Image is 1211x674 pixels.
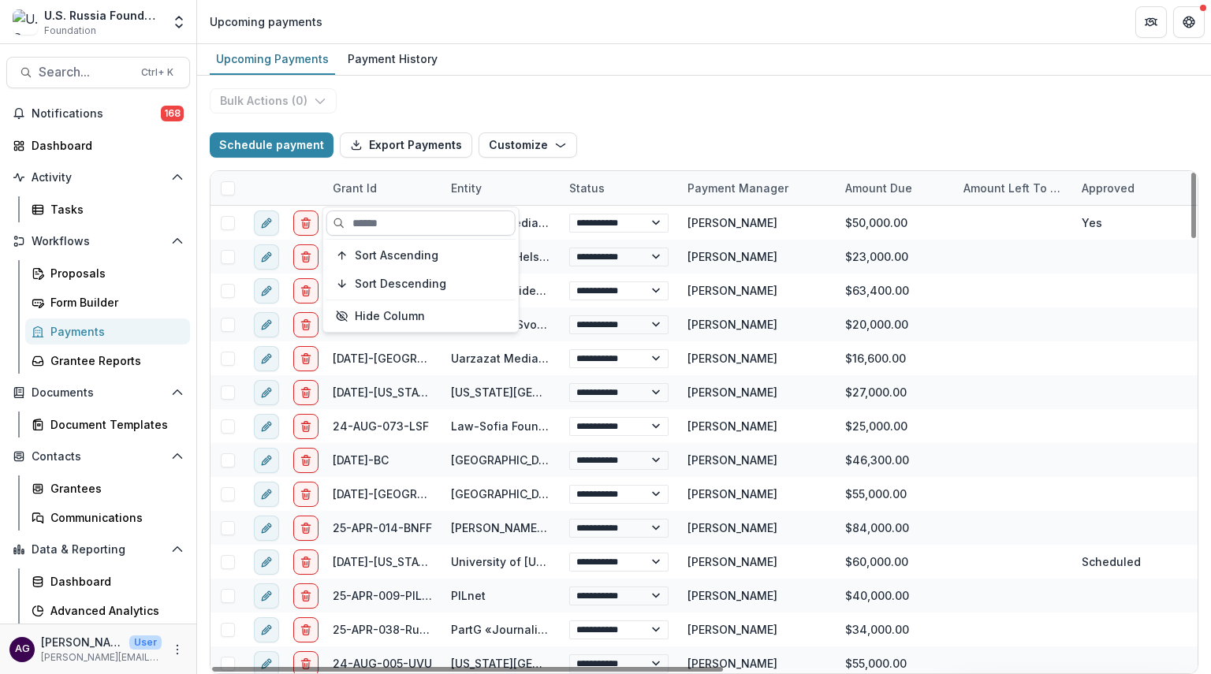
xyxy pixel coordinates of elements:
div: $23,000.00 [836,240,954,274]
button: delete [293,244,319,270]
button: edit [254,414,279,439]
div: Entity [442,180,491,196]
div: Amount left to be disbursed [954,180,1072,196]
a: Communications [25,505,190,531]
button: delete [293,482,319,507]
span: Search... [39,65,132,80]
div: [PERSON_NAME] [687,486,777,502]
button: delete [293,278,319,303]
div: Payments [50,323,177,340]
div: [PERSON_NAME] [687,282,777,299]
p: User [129,635,162,650]
button: edit [254,482,279,507]
button: edit [254,583,279,609]
button: edit [254,244,279,270]
button: Open Contacts [6,444,190,469]
div: $20,000.00 [836,307,954,341]
button: edit [254,312,279,337]
div: [PERSON_NAME] [687,519,777,536]
a: Law-Sofia Foundation [451,419,574,433]
div: Payment Manager [678,171,836,205]
a: University of [US_STATE] School of Law Foundation [451,555,734,568]
button: delete [293,414,319,439]
span: Data & Reporting [32,543,165,557]
button: edit [254,549,279,575]
a: [GEOGRAPHIC_DATA] [451,453,563,467]
a: Payments [25,318,190,344]
div: [PERSON_NAME] [687,452,777,468]
a: PartG «Journalisten [PERSON_NAME]» [451,623,662,636]
button: Get Help [1173,6,1205,38]
button: Bulk Actions (0) [210,88,337,114]
div: Amount left to be disbursed [954,171,1072,205]
a: PILnet [451,589,486,602]
button: delete [293,448,319,473]
a: Document Templates [25,411,190,438]
div: $40,000.00 [836,579,954,613]
img: U.S. Russia Foundation [13,9,38,35]
div: Advanced Analytics [50,602,177,619]
a: Advanced Analytics [25,598,190,624]
div: Upcoming Payments [210,47,335,70]
p: [PERSON_NAME] [41,634,123,650]
div: Grant Id [323,180,386,196]
div: U.S. Russia Foundation [44,7,162,24]
button: edit [254,210,279,236]
div: [PERSON_NAME] [687,655,777,672]
div: $84,000.00 [836,511,954,545]
div: 24-AUG-005-UVU [333,655,432,672]
button: Search... [6,57,190,88]
div: Entity [442,171,560,205]
div: [PERSON_NAME] [687,248,777,265]
div: $63,400.00 [836,274,954,307]
a: Form Builder [25,289,190,315]
div: [PERSON_NAME] [687,418,777,434]
div: [PERSON_NAME] [687,587,777,604]
div: 25-APR-009-PILnet [333,587,432,604]
span: Documents [32,386,165,400]
div: Dashboard [32,137,177,154]
div: Grantee Reports [50,352,177,369]
div: 25-APR-038-Rus&Tov [333,621,432,638]
div: [PERSON_NAME] [687,316,777,333]
div: Status [560,180,614,196]
div: Yes [1082,214,1102,231]
button: Notifications168 [6,101,190,126]
div: Ctrl + K [138,64,177,81]
a: Upcoming Payments [210,44,335,75]
a: Proposals [25,260,190,286]
nav: breadcrumb [203,10,329,33]
a: [GEOGRAPHIC_DATA] [451,487,563,501]
span: Sort Ascending [355,249,438,263]
div: Document Templates [50,416,177,433]
div: Grantees [50,480,177,497]
a: [US_STATE][GEOGRAPHIC_DATA] [451,657,625,670]
div: $50,000.00 [836,206,954,240]
button: delete [293,516,319,541]
div: [DATE]-BC [333,452,389,468]
button: delete [293,312,319,337]
span: Workflows [32,235,165,248]
span: Activity [32,171,165,184]
span: Contacts [32,450,165,464]
div: [PERSON_NAME] [687,350,777,367]
div: Amount Due [836,171,954,205]
div: [DATE]-[US_STATE] [333,384,432,400]
a: Tasks [25,196,190,222]
button: delete [293,380,319,405]
a: Dashboard [6,132,190,158]
div: $16,600.00 [836,341,954,375]
button: Sort Descending [326,271,516,296]
div: [PERSON_NAME] [687,553,777,570]
div: Status [560,171,678,205]
button: Open entity switcher [168,6,190,38]
div: Communications [50,509,177,526]
a: Grantee Reports [25,348,190,374]
a: Dashboard [25,568,190,594]
button: edit [254,278,279,303]
div: 24-AUG-073-LSF [333,418,429,434]
p: [PERSON_NAME][EMAIL_ADDRESS][PERSON_NAME][DOMAIN_NAME] [41,650,162,665]
button: edit [254,380,279,405]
